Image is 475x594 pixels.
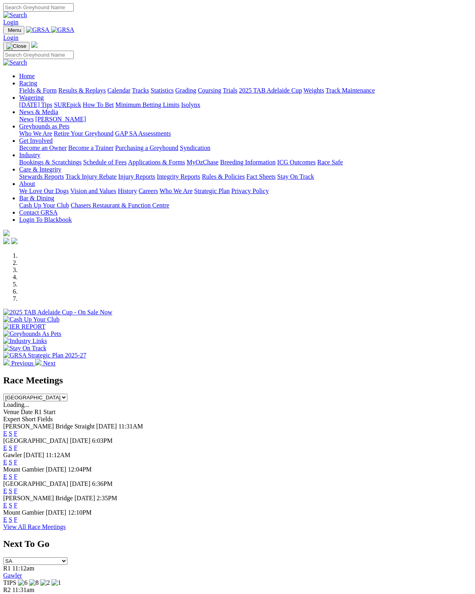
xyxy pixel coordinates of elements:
span: Mount Gambier [3,466,44,473]
a: S [9,430,12,437]
a: F [14,444,18,451]
a: Breeding Information [220,159,276,166]
a: Get Involved [19,137,53,144]
a: Careers [138,187,158,194]
div: Care & Integrity [19,173,472,180]
img: 8 [29,579,39,586]
a: 2025 TAB Adelaide Cup [239,87,302,94]
a: E [3,430,7,437]
button: Toggle navigation [3,26,24,34]
span: [DATE] [70,480,91,487]
img: facebook.svg [3,238,10,244]
a: MyOzChase [187,159,219,166]
img: 1 [51,579,61,586]
h2: Next To Go [3,539,472,549]
input: Search [3,51,74,59]
a: F [14,430,18,437]
div: About [19,187,472,195]
span: R2 [3,586,11,593]
img: Search [3,12,27,19]
a: E [3,444,7,451]
span: [PERSON_NAME] Bridge Straight [3,423,95,430]
img: twitter.svg [11,238,18,244]
a: Schedule of Fees [83,159,126,166]
a: Purchasing a Greyhound [115,144,178,151]
a: Who We Are [19,130,52,137]
img: chevron-left-pager-white.svg [3,359,10,365]
a: Login [3,19,18,26]
img: 2025 TAB Adelaide Cup - On Sale Now [3,309,112,316]
a: E [3,502,7,509]
span: Date [21,408,33,415]
a: SUREpick [54,101,81,108]
button: Toggle navigation [3,42,30,51]
a: Rules & Policies [202,173,245,180]
div: Greyhounds as Pets [19,130,472,137]
span: R1 Start [34,408,55,415]
span: 11:12AM [46,452,71,458]
span: 11:31am [12,586,34,593]
a: [DATE] Tips [19,101,52,108]
a: History [118,187,137,194]
a: Results & Replays [58,87,106,94]
span: 6:03PM [92,437,113,444]
a: S [9,487,12,494]
a: Next [35,360,55,367]
a: Coursing [198,87,221,94]
a: F [14,473,18,480]
h2: Race Meetings [3,375,472,386]
div: Get Involved [19,144,472,152]
span: Short [22,416,36,422]
span: 12:10PM [68,509,92,516]
a: How To Bet [83,101,114,108]
a: Bookings & Scratchings [19,159,81,166]
a: News & Media [19,109,58,115]
a: Injury Reports [118,173,155,180]
a: View All Race Meetings [3,523,66,530]
div: Wagering [19,101,472,109]
a: Grading [175,87,196,94]
a: Isolynx [181,101,200,108]
img: 6 [18,579,28,586]
img: GRSA [51,26,75,34]
a: Gawler [3,572,22,579]
a: ICG Outcomes [277,159,315,166]
span: [DATE] [75,495,95,501]
a: Become a Trainer [68,144,114,151]
div: News & Media [19,116,472,123]
span: [DATE] [46,466,67,473]
img: logo-grsa-white.png [31,41,37,48]
span: [PERSON_NAME] Bridge [3,495,73,501]
span: 11:12am [12,565,34,572]
a: Integrity Reports [157,173,200,180]
a: F [14,487,18,494]
span: [DATE] [46,509,67,516]
a: News [19,116,34,122]
span: Next [43,360,55,367]
span: 6:36PM [92,480,113,487]
a: E [3,473,7,480]
img: Cash Up Your Club [3,316,59,323]
span: [DATE] [24,452,44,458]
a: We Love Our Dogs [19,187,69,194]
a: Greyhounds as Pets [19,123,69,130]
a: Fields & Form [19,87,57,94]
a: Strategic Plan [194,187,230,194]
span: Venue [3,408,19,415]
input: Search [3,3,74,12]
span: Mount Gambier [3,509,44,516]
a: Contact GRSA [19,209,57,216]
a: Race Safe [317,159,343,166]
img: GRSA [26,26,49,34]
a: Care & Integrity [19,166,61,173]
span: Loading... [3,401,29,408]
a: Cash Up Your Club [19,202,69,209]
span: TIPS [3,579,16,586]
a: Stewards Reports [19,173,64,180]
img: 2 [40,579,50,586]
img: logo-grsa-white.png [3,230,10,236]
span: 2:35PM [97,495,117,501]
a: S [9,444,12,451]
a: Retire Your Greyhound [54,130,114,137]
div: Bar & Dining [19,202,472,209]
